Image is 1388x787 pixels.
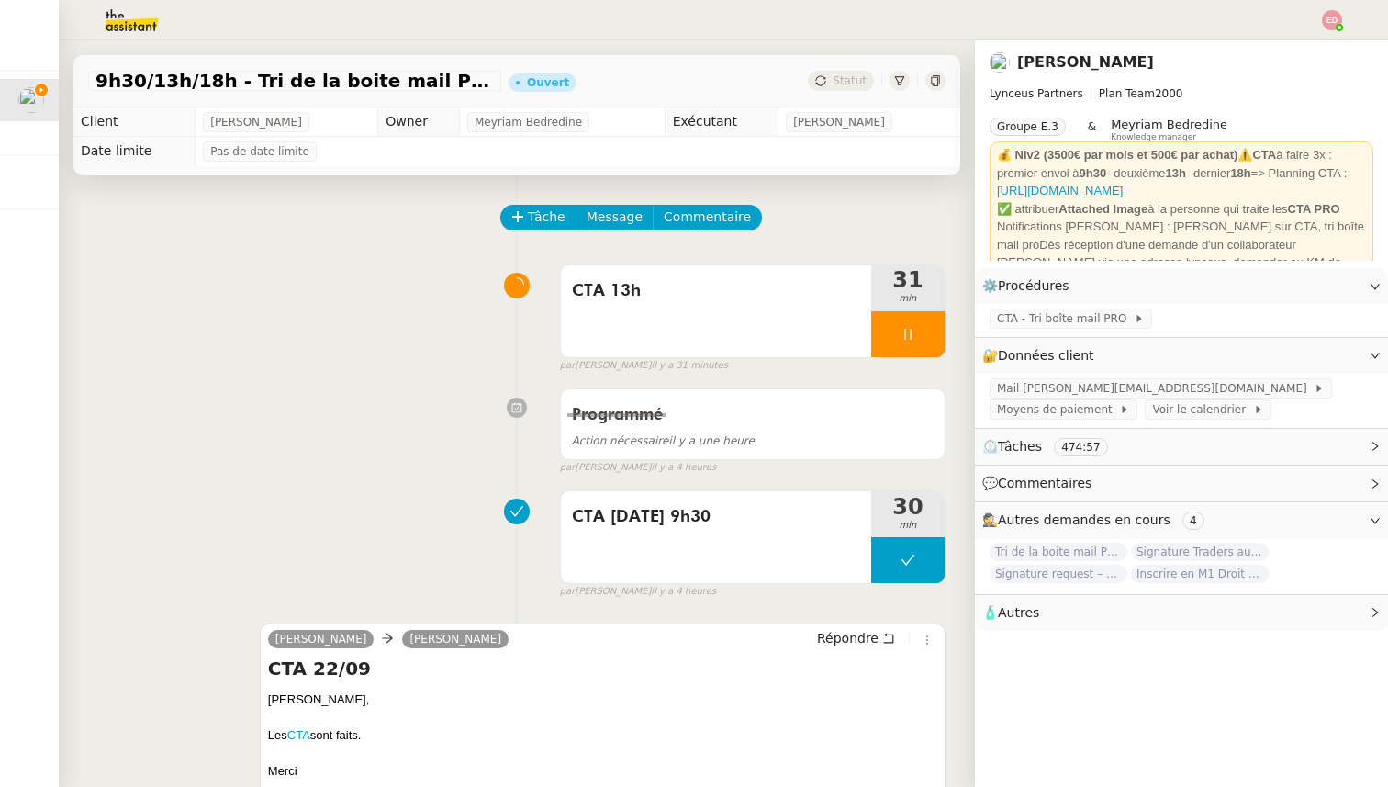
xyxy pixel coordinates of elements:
[997,184,1123,197] a: [URL][DOMAIN_NAME]
[665,107,778,137] td: Exécutant
[1054,438,1107,456] nz-tag: 474:57
[560,460,576,476] span: par
[18,87,44,113] img: users%2FTDxDvmCjFdN3QFePFNGdQUcJcQk1%2Favatar%2F0cfb3a67-8790-4592-a9ec-92226c678442
[560,460,716,476] small: [PERSON_NAME]
[576,205,654,230] button: Message
[811,628,901,648] button: Répondre
[833,74,867,87] span: Statut
[572,407,663,423] span: Programmé
[982,439,1123,454] span: ⏲️
[793,113,885,131] span: [PERSON_NAME]
[1166,166,1186,180] strong: 13h
[572,503,860,531] span: CTA [DATE] 9h30
[560,358,728,374] small: [PERSON_NAME]
[975,466,1388,501] div: 💬Commentaires
[560,584,716,600] small: [PERSON_NAME]
[651,358,728,374] span: il y a 31 minutes
[871,291,945,307] span: min
[998,278,1069,293] span: Procédures
[560,358,576,374] span: par
[1131,543,1269,561] span: Signature Traders autorisés
[998,476,1091,490] span: Commentaires
[572,434,755,447] span: il y a une heure
[998,439,1042,454] span: Tâches
[268,631,375,647] a: [PERSON_NAME]
[990,87,1083,100] span: Lynceus Partners
[651,584,716,600] span: il y a 4 heures
[871,269,945,291] span: 31
[572,434,669,447] span: Action nécessaire
[651,460,716,476] span: il y a 4 heures
[990,565,1127,583] span: Signature request – BBVA KYC form - LYNCEUS PARTNERS EUROPE
[817,629,879,647] span: Répondre
[500,205,576,230] button: Tâche
[1111,132,1196,142] span: Knowledge manager
[210,113,302,131] span: [PERSON_NAME]
[997,379,1314,398] span: Mail [PERSON_NAME][EMAIL_ADDRESS][DOMAIN_NAME]
[528,207,565,228] span: Tâche
[1111,118,1227,131] span: Meyriam Bedredine
[990,543,1127,561] span: Tri de la boite mail PERSO - 26 septembre 2025
[653,205,762,230] button: Commentaire
[997,200,1366,219] div: ✅ attribuer à la personne qui traite les
[998,605,1039,620] span: Autres
[73,107,196,137] td: Client
[997,218,1366,289] div: Notifications [PERSON_NAME] : [PERSON_NAME] sur CTA, tri boîte mail proDès réception d'une demand...
[871,518,945,534] span: min
[527,77,569,88] div: Ouvert
[975,268,1388,304] div: ⚙️Procédures
[1058,202,1147,216] strong: Attached Image
[982,345,1102,366] span: 🔐
[1322,10,1342,30] img: svg
[475,113,582,131] span: Meyriam Bedredine
[997,400,1119,419] span: Moyens de paiement
[997,146,1366,200] div: ⚠️ à faire 3x : premier envoi à - deuxième - dernier => Planning CTA :
[1080,166,1107,180] strong: 9h30
[287,728,310,742] a: CTA
[210,142,309,161] span: Pas de date limite
[268,656,937,681] h4: CTA 22/09
[560,584,576,600] span: par
[975,502,1388,538] div: 🕵️Autres demandes en cours 4
[402,631,509,647] a: [PERSON_NAME]
[268,691,937,709] div: [PERSON_NAME],
[982,476,1100,490] span: 💬
[572,277,860,305] span: CTA 13h
[1017,53,1154,71] a: [PERSON_NAME]
[73,137,196,166] td: Date limite
[975,429,1388,465] div: ⏲️Tâches 474:57
[982,275,1078,297] span: ⚙️
[268,762,937,781] div: Merci
[997,309,1134,328] span: CTA - Tri boîte mail PRO
[268,726,937,745] div: Les sont faits.
[587,207,643,228] span: Message
[1182,512,1204,530] nz-tag: 4
[1088,118,1096,141] span: &
[1111,118,1227,141] app-user-label: Knowledge manager
[1288,202,1340,216] strong: CTA PRO
[1099,87,1155,100] span: Plan Team
[982,512,1212,527] span: 🕵️
[664,207,751,228] span: Commentaire
[998,348,1094,363] span: Données client
[975,338,1388,374] div: 🔐Données client
[1155,87,1183,100] span: 2000
[95,72,494,90] span: 9h30/13h/18h - Tri de la boite mail PRO - 19 septembre 2025
[1230,166,1250,180] strong: 18h
[975,595,1388,631] div: 🧴Autres
[997,148,1237,162] strong: 💰 Niv2 (3500€ par mois et 500€ par achat)
[1152,400,1252,419] span: Voir le calendrier
[982,605,1039,620] span: 🧴
[378,107,460,137] td: Owner
[1252,148,1276,162] strong: CTA
[1131,565,1269,583] span: Inscrire en M1 Droit des affaires
[998,512,1170,527] span: Autres demandes en cours
[990,52,1010,73] img: users%2FTDxDvmCjFdN3QFePFNGdQUcJcQk1%2Favatar%2F0cfb3a67-8790-4592-a9ec-92226c678442
[990,118,1066,136] nz-tag: Groupe E.3
[871,496,945,518] span: 30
